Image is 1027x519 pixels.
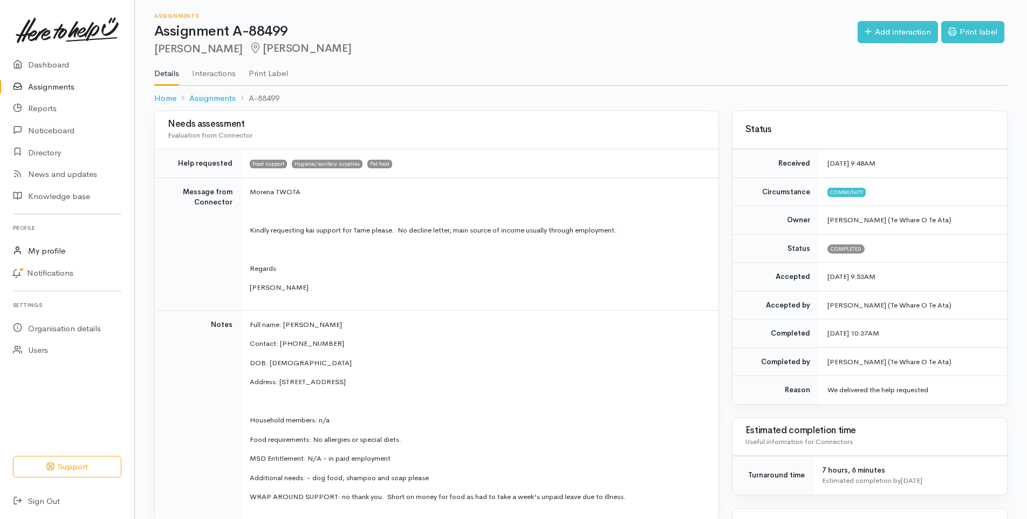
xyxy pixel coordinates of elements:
[250,319,706,330] p: Full name: [PERSON_NAME]
[168,119,706,129] h3: Needs assessment
[154,54,179,86] a: Details
[732,149,819,178] td: Received
[732,263,819,291] td: Accepted
[250,491,706,502] p: WRAP AROUND SUPPORT: no thank you. Short on money for food as had to take a week's unpaid leave d...
[13,456,121,478] button: Support
[250,453,706,464] p: MSD Entitlement: N/A - in paid employment
[732,234,819,263] td: Status
[154,86,1008,111] nav: breadcrumb
[819,291,1007,319] td: [PERSON_NAME] (Te Whare O Te Ata)
[827,244,865,253] span: Completed
[732,291,819,319] td: Accepted by
[13,221,121,235] h6: Profile
[745,125,994,135] h3: Status
[189,92,236,105] a: Assignments
[732,456,813,495] td: Turnaround time
[827,272,875,281] time: [DATE] 9:53AM
[901,476,922,485] time: [DATE]
[250,434,706,445] p: Food requirements: No allergies or special diets.
[819,376,1007,404] td: We delivered the help requested
[192,54,236,85] a: Interactions
[732,206,819,235] td: Owner
[822,466,885,475] span: 7 hours, 6 minutes
[13,298,121,312] h6: Settings
[250,473,706,483] p: Additional needs: - dog food, shampoo and soap please
[236,92,279,105] li: A-88499
[732,347,819,376] td: Completed by
[249,54,288,85] a: Print Label
[858,21,938,43] a: Add interaction
[250,338,706,349] p: Contact: [PHONE_NUMBER]
[827,329,879,338] time: [DATE] 10:37AM
[250,415,706,426] p: Household members: n/a
[154,24,858,39] h1: Assignment A-88499
[827,159,875,168] time: [DATE] 9:48AM
[732,177,819,206] td: Circumstance
[745,437,853,446] span: Useful information for Connectors
[827,215,951,224] span: [PERSON_NAME] (Te Whare O Te Ata)
[154,92,176,105] a: Home
[250,160,287,168] span: Food support
[155,177,241,310] td: Message from Connector
[250,263,706,274] p: Regards
[941,21,1004,43] a: Print label
[822,475,994,486] div: Estimated completion by
[168,131,252,140] span: Evaluation from Connector
[154,43,858,55] h2: [PERSON_NAME]
[249,42,351,55] span: [PERSON_NAME]
[155,149,241,178] td: Help requested
[250,225,706,236] p: Kindly requesting kai support for Tame please. No decline letter, main source of income usually t...
[250,358,706,368] p: DOB: [DEMOGRAPHIC_DATA]
[250,377,706,387] p: Address: [STREET_ADDRESS]
[154,13,858,19] h6: Assignments
[367,160,392,168] span: Pet food
[745,426,994,436] h3: Estimated completion time
[292,160,362,168] span: Hygiene/sanitary supplies
[732,376,819,404] td: Reason
[250,282,706,293] p: [PERSON_NAME]
[827,188,866,196] span: Community
[819,347,1007,376] td: [PERSON_NAME] (Te Whare O Te Ata)
[732,319,819,348] td: Completed
[250,187,706,197] p: Morena TWOTA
